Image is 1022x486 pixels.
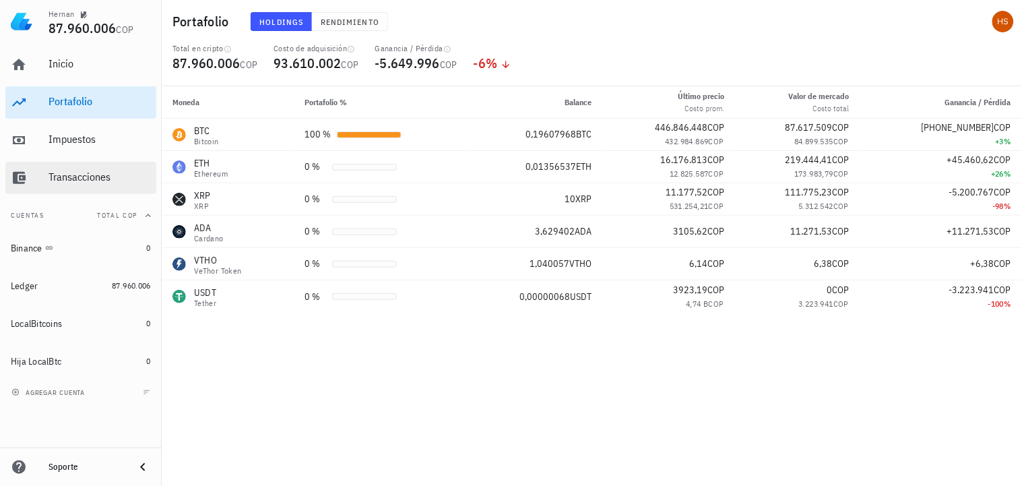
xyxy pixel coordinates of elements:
div: Soporte [49,462,124,473]
span: 5.312.542 [799,201,834,211]
div: 100 % [305,127,331,142]
span: agregar cuenta [14,388,85,397]
div: Ganancia / Pérdida [375,43,457,54]
span: 6,38 [814,257,832,270]
span: 87.960.006 [49,19,117,37]
a: Inicio [5,49,156,81]
span: 84.899.535 [794,136,833,146]
span: COP [994,225,1011,237]
div: -100 [870,297,1011,311]
span: -3.223.941 [949,284,994,296]
span: -5.200.767 [949,186,994,198]
div: Portafolio [49,95,151,108]
div: XRP [194,202,211,210]
span: 531.254,21 [670,201,709,211]
span: Rendimiento [320,17,379,27]
span: ETH [576,160,592,173]
div: VTHO [194,253,242,267]
span: Moneda [172,97,199,107]
span: Total COP [97,211,137,220]
div: Binance [11,243,42,254]
span: COP [707,225,724,237]
a: Impuestos [5,124,156,156]
span: COP [707,154,724,166]
span: COP [833,299,849,309]
a: Transacciones [5,162,156,194]
div: -98 [870,200,1011,213]
span: COP [709,169,724,179]
span: % [1004,136,1011,146]
span: 87.960.006 [172,54,241,72]
span: BTC [576,128,592,140]
span: COP [832,225,849,237]
div: Costo prom. [678,102,724,115]
span: 1,040057 [530,257,569,270]
span: -5.649.996 [375,54,441,72]
span: +6,38 [971,257,994,270]
span: 87.960.006 [112,280,151,291]
div: 0 % [305,224,327,239]
span: COP [833,136,849,146]
span: COP [709,136,724,146]
button: Holdings [251,12,313,31]
div: BTC [194,124,219,138]
div: Costo total [788,102,849,115]
span: COP [709,201,724,211]
th: Portafolio %: Sin ordenar. Pulse para ordenar de forma ascendente. [294,86,466,119]
a: Hija LocalBtc 0 [5,345,156,377]
span: +11.271,53 [947,225,994,237]
span: 16.176.813 [660,154,707,166]
span: COP [833,201,849,211]
a: Portafolio [5,86,156,119]
span: COP [440,59,457,71]
div: Ledger [11,280,38,292]
button: CuentasTotal COP [5,200,156,232]
div: Bitcoin [194,138,219,146]
span: 0 [147,243,151,253]
div: USDT [194,286,216,299]
span: USDT [570,291,592,303]
span: COP [832,121,849,133]
div: Cardano [194,235,224,243]
span: % [1004,299,1011,309]
div: LocalBitcoins [11,318,62,330]
div: Último precio [678,90,724,102]
span: % [486,54,497,72]
span: Holdings [259,17,304,27]
span: COP [707,186,724,198]
span: 0 [827,284,832,296]
th: Balance: Sin ordenar. Pulse para ordenar de forma ascendente. [466,86,603,119]
span: COP [994,121,1011,133]
span: 3105,62 [673,225,707,237]
span: COP [117,24,134,36]
span: COP [832,257,849,270]
div: VTHO-icon [172,257,186,271]
div: ADA [194,221,224,235]
div: +26 [870,167,1011,181]
span: 432.984.869 [666,136,709,146]
span: 3,629402 [535,225,575,237]
div: USDT-icon [172,290,186,303]
div: 0 % [305,160,327,174]
img: LedgiFi [11,11,32,32]
span: 6,14 [689,257,707,270]
span: 173.983,79 [794,169,833,179]
span: 10 [565,193,575,205]
span: 219.444,41 [785,154,832,166]
div: Tether [194,299,216,307]
div: 0 % [305,290,327,304]
div: VeThor Token [194,267,242,275]
span: 11.271,53 [790,225,832,237]
span: COP [707,284,724,296]
span: % [1004,169,1011,179]
th: Ganancia / Pérdida: Sin ordenar. Pulse para ordenar de forma ascendente. [860,86,1022,119]
div: ETH [194,156,228,170]
span: 446.846.448 [655,121,707,133]
span: % [1004,201,1011,211]
span: 3.223.941 [799,299,834,309]
div: Hernan [49,9,74,20]
span: 11.177,52 [666,186,707,198]
span: ADA [575,225,592,237]
span: COP [994,154,1011,166]
span: COP [832,154,849,166]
